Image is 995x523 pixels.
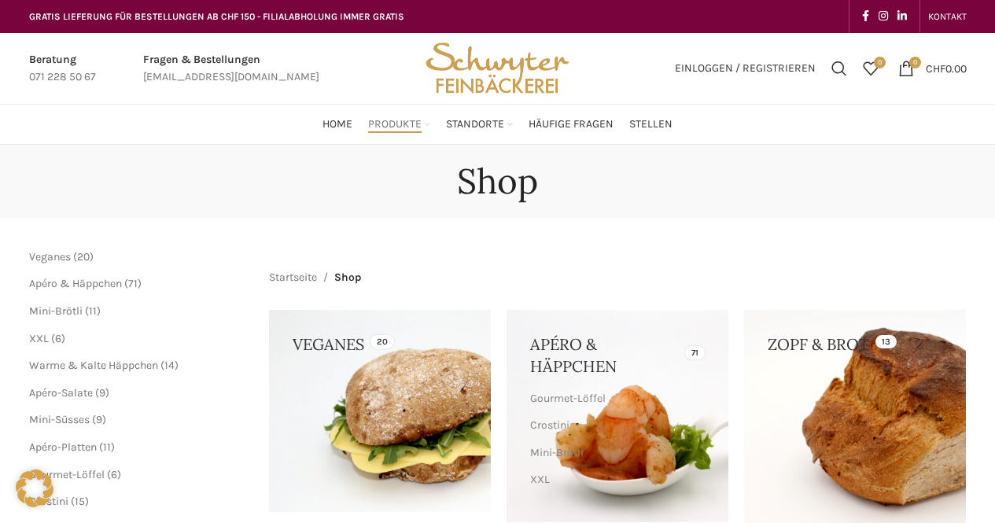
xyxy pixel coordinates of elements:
a: 0 [855,53,886,84]
a: Mini-Brötli [530,440,701,466]
a: Apéro & Häppchen [29,277,122,290]
a: Mini-Süsses [29,413,90,426]
span: Produkte [368,117,422,132]
div: Secondary navigation [920,1,975,32]
a: Warme & Kalte Häppchen [530,493,701,520]
a: XXL [530,466,701,493]
span: 11 [89,304,97,318]
a: Mini-Brötli [29,304,83,318]
a: Startseite [269,269,317,286]
a: Suchen [824,53,855,84]
a: Linkedin social link [893,6,912,28]
span: 6 [111,468,117,481]
div: Main navigation [21,109,975,140]
span: Shop [334,269,361,286]
span: 0 [874,57,886,68]
img: Bäckerei Schwyter [420,33,574,104]
a: Site logo [420,61,574,74]
div: Meine Wunschliste [855,53,886,84]
bdi: 0.00 [926,61,967,75]
a: Stellen [629,109,673,140]
span: CHF [926,61,945,75]
nav: Breadcrumb [269,269,361,286]
span: 20 [77,250,90,263]
a: Apéro-Salate [29,386,93,400]
a: Home [322,109,352,140]
span: 14 [164,359,175,372]
span: 0 [909,57,921,68]
span: GRATIS LIEFERUNG FÜR BESTELLUNGEN AB CHF 150 - FILIALABHOLUNG IMMER GRATIS [29,11,404,22]
span: 9 [96,413,102,426]
a: Facebook social link [857,6,874,28]
span: 15 [75,495,85,508]
a: Crostini [530,412,701,439]
a: KONTAKT [928,1,967,32]
a: Gourmet-Löffel [530,385,701,412]
a: Infobox link [143,51,319,87]
a: Instagram social link [874,6,893,28]
span: 11 [103,440,111,454]
a: Veganes [29,250,71,263]
a: XXL [29,332,49,345]
a: Warme & Kalte Häppchen [29,359,158,372]
span: 71 [128,277,138,290]
span: Stellen [629,117,673,132]
a: Standorte [446,109,513,140]
a: Produkte [368,109,430,140]
a: Einloggen / Registrieren [667,53,824,84]
span: Home [322,117,352,132]
span: Einloggen / Registrieren [675,63,816,74]
span: Standorte [446,117,504,132]
h1: Shop [457,160,538,202]
a: Infobox link [29,51,96,87]
a: 0 CHF0.00 [890,53,975,84]
span: 9 [99,386,105,400]
span: 6 [55,332,61,345]
span: Häufige Fragen [529,117,614,132]
a: Apéro-Platten [29,440,97,454]
a: Häufige Fragen [529,109,614,140]
span: KONTAKT [928,11,967,22]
